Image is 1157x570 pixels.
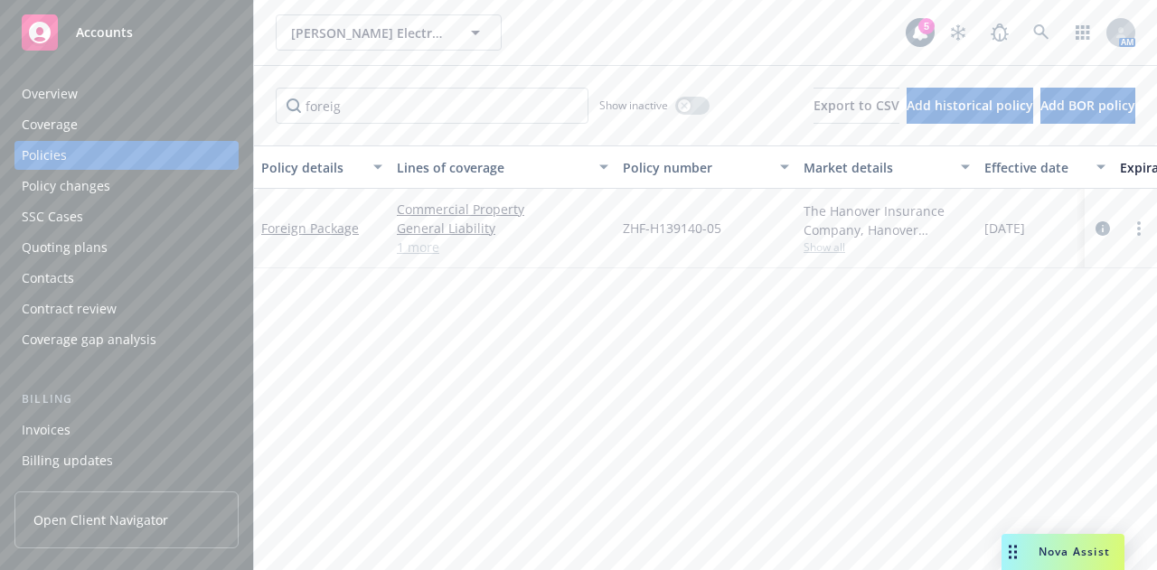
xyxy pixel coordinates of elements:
button: Lines of coverage [390,145,616,189]
span: Nova Assist [1039,544,1110,559]
div: Coverage gap analysis [22,325,156,354]
div: Policy details [261,158,362,177]
a: Stop snowing [940,14,976,51]
div: Lines of coverage [397,158,588,177]
a: SSC Cases [14,202,239,231]
span: Add BOR policy [1040,97,1135,114]
div: Overview [22,79,78,108]
a: Commercial Property [397,200,608,219]
span: Show all [804,239,970,255]
button: Export to CSV [814,88,899,124]
div: Contacts [22,264,74,293]
a: 1 more [397,238,608,257]
button: Add historical policy [907,88,1033,124]
span: [PERSON_NAME] Electronic Inc. [291,23,447,42]
button: Nova Assist [1002,534,1124,570]
div: Quoting plans [22,233,108,262]
a: Contacts [14,264,239,293]
span: Open Client Navigator [33,510,168,529]
button: Policy number [616,145,796,189]
div: Market details [804,158,950,177]
a: Coverage gap analysis [14,325,239,354]
a: circleInformation [1092,218,1114,239]
a: Accounts [14,7,239,58]
a: Invoices [14,416,239,444]
a: Policies [14,141,239,170]
a: Foreign Package [261,220,359,237]
div: The Hanover Insurance Company, Hanover Insurance Group [804,201,970,239]
button: Policy details [254,145,390,189]
span: Add historical policy [907,97,1033,114]
div: Billing updates [22,446,113,475]
a: Report a Bug [982,14,1018,51]
a: more [1128,218,1150,239]
div: Contract review [22,294,117,323]
button: Add BOR policy [1040,88,1135,124]
a: Policy changes [14,172,239,201]
div: 5 [918,18,935,34]
a: Quoting plans [14,233,239,262]
a: General Liability [397,219,608,238]
span: Show inactive [599,98,668,113]
div: Coverage [22,110,78,139]
div: Effective date [984,158,1086,177]
button: [PERSON_NAME] Electronic Inc. [276,14,502,51]
button: Effective date [977,145,1113,189]
span: ZHF-H139140-05 [623,219,721,238]
button: Market details [796,145,977,189]
span: Accounts [76,25,133,40]
div: Policy number [623,158,769,177]
div: Billing [14,390,239,408]
a: Search [1023,14,1059,51]
div: Invoices [22,416,71,444]
div: SSC Cases [22,202,83,231]
a: Switch app [1065,14,1101,51]
a: Contract review [14,294,239,323]
a: Coverage [14,110,239,139]
div: Policy changes [22,172,110,201]
a: Overview [14,79,239,108]
a: Billing updates [14,446,239,475]
input: Filter by keyword... [276,88,588,124]
div: Policies [22,141,67,170]
div: Drag to move [1002,534,1024,570]
span: Export to CSV [814,97,899,114]
span: [DATE] [984,219,1025,238]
